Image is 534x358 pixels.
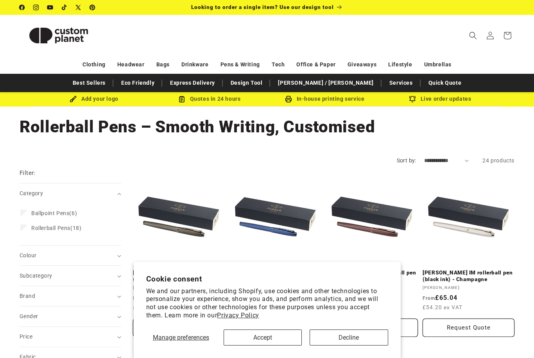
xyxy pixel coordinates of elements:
[146,287,388,320] p: We and our partners, including Shopify, use cookies and other technologies to personalize your ex...
[220,58,260,71] a: Pens & Writing
[20,266,121,286] summary: Subcategory (0 selected)
[348,58,376,71] a: Giveaways
[20,333,32,340] span: Price
[153,334,209,341] span: Manage preferences
[181,58,208,71] a: Drinkware
[424,58,452,71] a: Umbrellas
[423,319,514,337] button: Request Quote
[272,58,285,71] a: Tech
[20,169,36,178] h2: Filter:
[20,286,121,306] summary: Brand (0 selected)
[495,321,534,358] iframe: Chat Widget
[31,224,81,232] span: (18)
[217,312,259,319] a: Privacy Policy
[409,96,416,103] img: Order updates
[133,269,225,283] a: [PERSON_NAME] IM rollerball pen (black ink) - Solid black
[397,157,416,164] label: Sort by:
[20,190,43,196] span: Category
[423,269,514,283] a: [PERSON_NAME] IM rollerball pen (black ink) - Champagne
[69,76,109,90] a: Best Sellers
[133,319,225,337] button: Request Quote
[166,76,219,90] a: Express Delivery
[274,76,377,90] a: [PERSON_NAME] / [PERSON_NAME]
[224,330,302,346] button: Accept
[82,58,106,71] a: Clothing
[20,313,38,319] span: Gender
[20,183,121,203] summary: Category (0 selected)
[310,330,388,346] button: Decline
[191,4,334,10] span: Looking to order a single item? Use our design tool
[20,327,121,347] summary: Price
[146,330,216,346] button: Manage preferences
[36,94,152,104] div: Add your logo
[482,157,514,164] span: 24 products
[20,246,121,265] summary: Colour (0 selected)
[285,96,292,103] img: In-house printing
[178,96,185,103] img: Order Updates Icon
[388,58,412,71] a: Lifestyle
[70,96,77,103] img: Brush Icon
[31,210,69,216] span: Ballpoint Pens
[117,58,145,71] a: Headwear
[117,76,158,90] a: Eco Friendly
[382,94,498,104] div: Live order updates
[31,225,70,231] span: Rollerball Pens
[267,94,382,104] div: In-house printing service
[464,27,482,44] summary: Search
[20,116,514,137] h1: Rollerball Pens – Smooth Writing, Customised
[20,252,36,258] span: Colour
[156,58,170,71] a: Bags
[152,94,267,104] div: Quotes in 24 hours
[146,274,388,283] h2: Cookie consent
[20,306,121,326] summary: Gender (0 selected)
[296,58,335,71] a: Office & Paper
[20,293,35,299] span: Brand
[20,18,98,53] img: Custom Planet
[425,76,466,90] a: Quick Quote
[20,273,52,279] span: Subcategory
[17,15,101,56] a: Custom Planet
[385,76,417,90] a: Services
[31,210,77,217] span: (6)
[227,76,267,90] a: Design Tool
